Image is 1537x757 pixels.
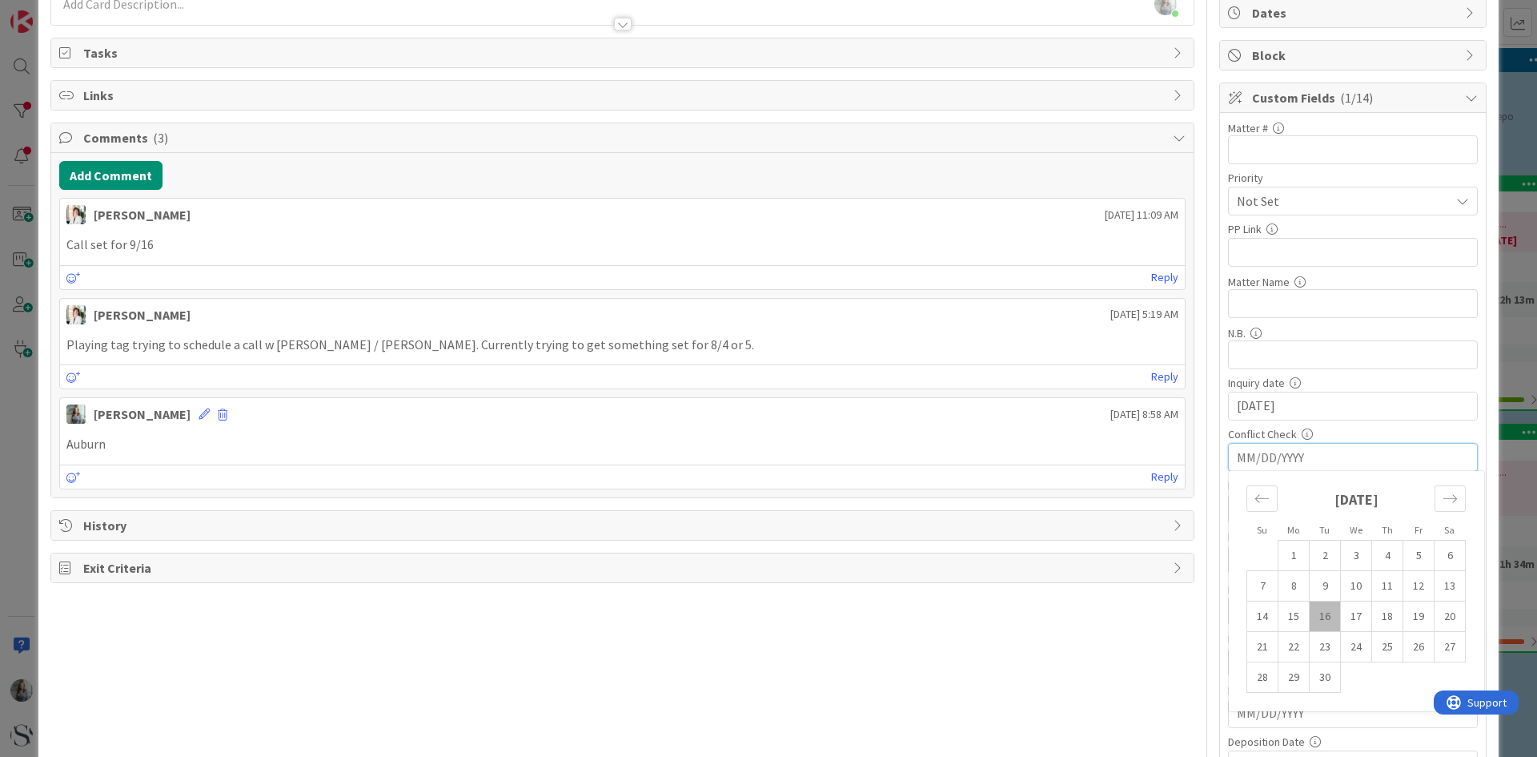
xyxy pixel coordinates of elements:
label: N.B. [1228,326,1246,340]
td: Wednesday, 09/03/2025 12:00 PM [1341,541,1372,571]
a: Reply [1151,268,1178,288]
div: Deposition Date [1228,736,1478,747]
div: Inquiry date [1228,377,1478,389]
input: MM/DD/YYYY [1237,444,1469,471]
label: Matter Name [1228,275,1290,289]
td: Wednesday, 09/10/2025 12:00 PM [1341,571,1372,602]
a: Reply [1151,367,1178,387]
a: Reply [1151,467,1178,487]
input: MM/DD/YYYY [1237,700,1469,727]
td: Saturday, 09/13/2025 12:00 PM [1435,571,1466,602]
span: Support [34,2,73,22]
span: Comments [83,128,1165,147]
img: LG [66,405,86,424]
td: Sunday, 09/21/2025 12:00 PM [1247,632,1278,662]
img: KT [66,305,86,324]
td: Saturday, 09/20/2025 12:00 PM [1435,602,1466,632]
small: Su [1257,524,1267,536]
span: Custom Fields [1252,88,1457,107]
td: Wednesday, 09/17/2025 12:00 PM [1341,602,1372,632]
td: Friday, 09/12/2025 12:00 PM [1403,571,1435,602]
td: Tuesday, 09/23/2025 12:00 PM [1310,632,1341,662]
div: Report Date [1228,685,1478,696]
span: [DATE] 5:19 AM [1110,306,1178,323]
small: Th [1382,524,1393,536]
p: Auburn [66,435,1178,453]
td: Sunday, 09/07/2025 12:00 PM [1247,571,1278,602]
div: Eng Ltr Sent [1228,480,1478,491]
input: MM/DD/YYYY [1237,393,1469,420]
strong: [DATE] [1334,490,1378,509]
td: Sunday, 09/14/2025 12:00 PM [1247,602,1278,632]
td: Sunday, 09/28/2025 12:00 PM [1247,662,1278,693]
div: [PERSON_NAME] [94,205,191,224]
span: History [83,516,1165,535]
span: Block [1252,46,1457,65]
td: Wednesday, 09/24/2025 12:00 PM [1341,632,1372,662]
div: Priority [1228,172,1478,183]
td: Thursday, 09/11/2025 12:00 PM [1372,571,1403,602]
td: Saturday, 09/27/2025 12:00 PM [1435,632,1466,662]
td: Thursday, 09/04/2025 12:00 PM [1372,541,1403,571]
td: Friday, 09/05/2025 12:00 PM [1403,541,1435,571]
span: ( 3 ) [153,130,168,146]
td: Monday, 09/29/2025 12:00 PM [1278,662,1310,693]
td: Friday, 09/19/2025 12:00 PM [1403,602,1435,632]
label: Matter # [1228,121,1268,135]
td: Tuesday, 09/02/2025 12:00 PM [1310,541,1341,571]
span: Links [83,86,1165,105]
td: Monday, 09/01/2025 12:00 PM [1278,541,1310,571]
span: [DATE] 11:09 AM [1105,207,1178,223]
td: Tuesday, 09/16/2025 12:00 PM [1310,602,1341,632]
small: Sa [1444,524,1455,536]
div: Move forward to switch to the next month. [1435,485,1466,512]
div: [PERSON_NAME] [94,305,191,324]
div: PP Link [1228,223,1478,235]
div: Move backward to switch to the previous month. [1246,485,1278,512]
div: Conflict Check [1228,429,1478,440]
label: Lost Reason [1228,582,1287,597]
small: Fr [1415,524,1423,536]
div: HOT DATE [1228,634,1478,645]
small: We [1350,524,1362,536]
td: Monday, 09/22/2025 12:00 PM [1278,632,1310,662]
td: Thursday, 09/25/2025 12:00 PM [1372,632,1403,662]
div: [PERSON_NAME] [94,405,191,424]
span: [DATE] 8:58 AM [1110,406,1178,423]
p: Call set for 9/16 [66,236,1178,254]
small: Mo [1287,524,1299,536]
small: Tu [1319,524,1330,536]
img: KT [66,205,86,224]
div: Calendar [1229,471,1483,711]
td: Monday, 09/15/2025 12:00 PM [1278,602,1310,632]
span: Dates [1252,3,1457,22]
td: Tuesday, 09/30/2025 12:00 PM [1310,662,1341,693]
span: Tasks [83,43,1165,62]
td: Tuesday, 09/09/2025 12:00 PM [1310,571,1341,602]
td: Monday, 09/08/2025 12:00 PM [1278,571,1310,602]
td: Saturday, 09/06/2025 12:00 PM [1435,541,1466,571]
span: Exit Criteria [83,558,1165,578]
span: Not Set [1237,190,1442,212]
button: Add Comment [59,161,163,190]
div: Eng Ltr Executed [1228,531,1478,542]
p: Playing tag trying to schedule a call w [PERSON_NAME] / [PERSON_NAME]. Currently trying to get so... [66,336,1178,354]
td: Friday, 09/26/2025 12:00 PM [1403,632,1435,662]
td: Thursday, 09/18/2025 12:00 PM [1372,602,1403,632]
span: ( 1/14 ) [1340,90,1373,106]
